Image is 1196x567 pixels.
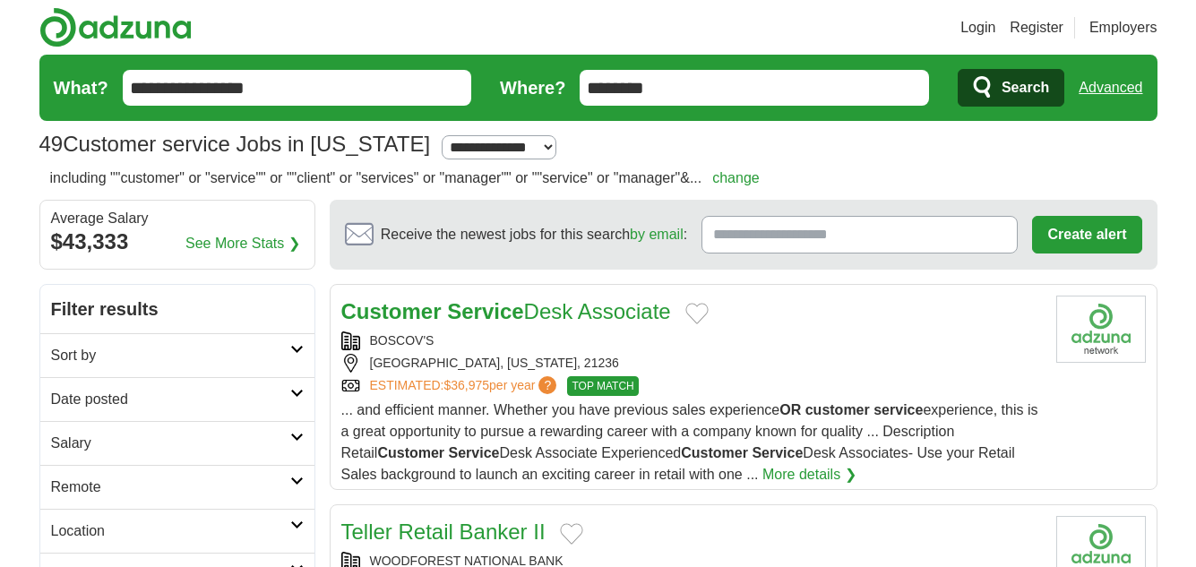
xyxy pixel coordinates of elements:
[40,285,314,333] h2: Filter results
[538,376,556,394] span: ?
[40,333,314,377] a: Sort by
[341,331,1042,350] div: BOSCOV'S
[40,421,314,465] a: Salary
[447,299,523,323] strong: Service
[377,445,444,460] strong: Customer
[39,132,431,156] h1: Customer service Jobs in [US_STATE]
[805,402,870,417] strong: customer
[443,378,489,392] span: $36,975
[370,376,561,396] a: ESTIMATED:$36,975per year?
[762,464,856,485] a: More details ❯
[567,376,638,396] span: TOP MATCH
[500,74,565,101] label: Where?
[40,509,314,553] a: Location
[752,445,803,460] strong: Service
[51,520,290,542] h2: Location
[341,354,1042,373] div: [GEOGRAPHIC_DATA], [US_STATE], 21236
[449,445,500,460] strong: Service
[40,465,314,509] a: Remote
[960,17,995,39] a: Login
[630,227,684,242] a: by email
[341,299,671,323] a: Customer ServiceDesk Associate
[51,226,304,258] div: $43,333
[560,523,583,545] button: Add to favorite jobs
[40,377,314,421] a: Date posted
[873,402,923,417] strong: service
[712,170,760,185] a: change
[681,445,748,460] strong: Customer
[50,168,760,189] h2: including ""customer" or "service"" or ""client" or "services" or "manager"" or ""service" or "ma...
[51,433,290,454] h2: Salary
[51,477,290,498] h2: Remote
[341,402,1038,482] span: ... and efficient manner. Whether you have previous sales experience experience, this is a great ...
[1032,216,1141,253] button: Create alert
[779,402,801,417] strong: OR
[39,128,64,160] span: 49
[958,69,1064,107] button: Search
[1056,296,1146,363] img: Company logo
[51,211,304,226] div: Average Salary
[185,233,300,254] a: See More Stats ❯
[1010,17,1063,39] a: Register
[51,389,290,410] h2: Date posted
[1079,70,1142,106] a: Advanced
[381,224,687,245] span: Receive the newest jobs for this search :
[1089,17,1157,39] a: Employers
[341,520,546,544] a: Teller Retail Banker II
[1002,70,1049,106] span: Search
[54,74,108,101] label: What?
[51,345,290,366] h2: Sort by
[39,7,192,47] img: Adzuna logo
[341,299,442,323] strong: Customer
[685,303,709,324] button: Add to favorite jobs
